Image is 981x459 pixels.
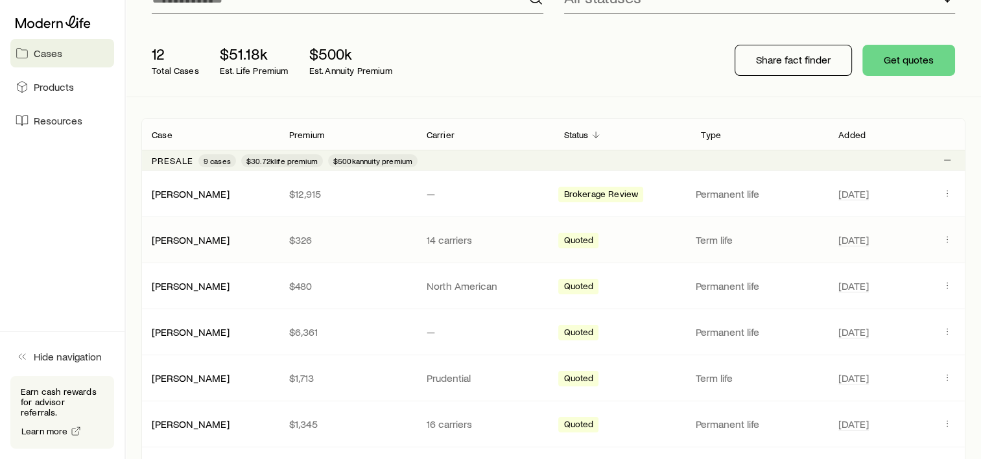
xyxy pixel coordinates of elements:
[563,189,638,202] span: Brokerage Review
[427,325,543,338] p: —
[289,187,406,200] p: $12,915
[10,39,114,67] a: Cases
[21,427,68,436] span: Learn more
[152,156,193,166] p: Presale
[152,233,230,247] div: [PERSON_NAME]
[563,235,593,248] span: Quoted
[204,156,231,166] span: 9 cases
[152,371,230,384] a: [PERSON_NAME]
[309,65,392,76] p: Est. Annuity Premium
[838,187,869,200] span: [DATE]
[427,371,543,384] p: Prudential
[696,325,823,338] p: Permanent life
[701,130,721,140] p: Type
[152,325,230,338] a: [PERSON_NAME]
[10,342,114,371] button: Hide navigation
[289,325,406,338] p: $6,361
[220,65,289,76] p: Est. Life Premium
[152,187,230,201] div: [PERSON_NAME]
[696,233,823,246] p: Term life
[152,279,230,293] div: [PERSON_NAME]
[152,187,230,200] a: [PERSON_NAME]
[563,281,593,294] span: Quoted
[152,45,199,63] p: 12
[427,130,455,140] p: Carrier
[152,65,199,76] p: Total Cases
[333,156,412,166] span: $500k annuity premium
[289,371,406,384] p: $1,713
[309,45,392,63] p: $500k
[563,419,593,432] span: Quoted
[696,187,823,200] p: Permanent life
[427,418,543,430] p: 16 carriers
[10,73,114,101] a: Products
[696,279,823,292] p: Permanent life
[21,386,104,418] p: Earn cash rewards for advisor referrals.
[152,130,172,140] p: Case
[152,418,230,431] div: [PERSON_NAME]
[152,418,230,430] a: [PERSON_NAME]
[696,371,823,384] p: Term life
[735,45,852,76] button: Share fact finder
[838,325,869,338] span: [DATE]
[289,130,324,140] p: Premium
[696,418,823,430] p: Permanent life
[427,187,543,200] p: —
[220,45,289,63] p: $51.18k
[10,376,114,449] div: Earn cash rewards for advisor referrals.Learn more
[862,45,955,76] button: Get quotes
[152,233,230,246] a: [PERSON_NAME]
[427,233,543,246] p: 14 carriers
[289,279,406,292] p: $480
[838,418,869,430] span: [DATE]
[34,47,62,60] span: Cases
[34,350,102,363] span: Hide navigation
[152,371,230,385] div: [PERSON_NAME]
[838,371,869,384] span: [DATE]
[563,130,588,140] p: Status
[34,80,74,93] span: Products
[246,156,318,166] span: $30.72k life premium
[563,373,593,386] span: Quoted
[427,279,543,292] p: North American
[838,279,869,292] span: [DATE]
[289,233,406,246] p: $326
[838,233,869,246] span: [DATE]
[34,114,82,127] span: Resources
[10,106,114,135] a: Resources
[756,53,831,66] p: Share fact finder
[289,418,406,430] p: $1,345
[838,130,866,140] p: Added
[563,327,593,340] span: Quoted
[152,325,230,339] div: [PERSON_NAME]
[152,279,230,292] a: [PERSON_NAME]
